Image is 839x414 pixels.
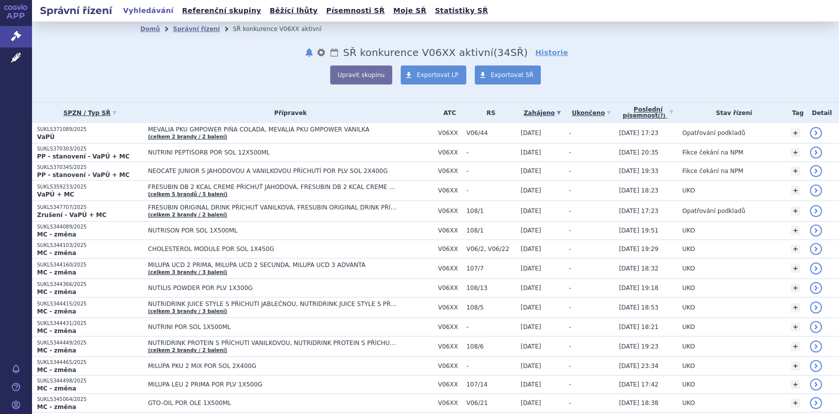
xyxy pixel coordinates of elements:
p: SUKLS344449/2025 [37,339,143,346]
span: V06XX [438,167,461,174]
p: SUKLS344160/2025 [37,261,143,268]
a: detail [810,146,822,158]
span: - [569,284,571,291]
span: MILUPA UCD 2 PRIMA, MILUPA UCD 2 SECUNDA, MILUPA UCD 3 ADVANTA [148,261,398,268]
span: [DATE] [521,245,541,252]
a: detail [810,262,822,274]
span: [DATE] [521,343,541,350]
h2: Správní řízení [32,3,120,17]
span: UKO [682,304,695,311]
span: Exportovat SŘ [491,71,534,78]
strong: PP - stanovení - VaPÚ + MC [37,153,130,160]
span: 108/13 [466,284,516,291]
span: UKO [682,381,695,388]
span: - [466,167,516,174]
span: UKO [682,343,695,350]
a: + [791,244,800,253]
span: NUTRIDRINK PROTEIN S PŘÍCHUTÍ VANILKOVOU, NUTRIDRINK PROTEIN S PŘÍCHUTÍ ČOKOLÁDOVOU [148,339,398,346]
strong: VaPÚ + MC [37,191,74,198]
span: [DATE] 18:38 [619,399,658,406]
a: Písemnosti SŘ [323,4,388,17]
a: detail [810,378,822,390]
button: nastavení [316,46,326,58]
span: NUTRISON POR SOL 1X500ML [148,227,398,234]
span: - [569,245,571,252]
span: [DATE] 17:42 [619,381,658,388]
a: + [791,128,800,137]
span: 34 [497,46,510,58]
a: detail [810,360,822,372]
a: + [791,283,800,292]
span: 108/1 [466,227,516,234]
a: Lhůty [329,46,339,58]
a: detail [810,224,822,236]
a: + [791,361,800,370]
span: - [569,343,571,350]
span: [DATE] 18:23 [619,187,658,194]
a: Zahájeno [521,106,564,120]
span: [DATE] 18:53 [619,304,658,311]
a: detail [810,184,822,196]
span: - [569,304,571,311]
span: NUTRIDRINK JUICE STYLE S PŘÍCHUTÍ JABLEČNOU, NUTRIDRINK JUICE STYLE S PŘÍCHUTÍ JAHODOVOU, NUTRIDR... [148,300,398,307]
span: V06/44 [466,129,516,136]
span: UKO [682,323,695,330]
span: [DATE] [521,207,541,214]
span: FRESUBIN DB 2 KCAL CREME PŘÍCHUŤ JAHODOVÁ, FRESUBIN DB 2 KCAL CREME PŘÍCHUŤ KAPUČÍNOVÁ, FRESUBIN ... [148,183,398,190]
span: V06XX [438,227,461,234]
span: V06XX [438,187,461,194]
span: V06/21 [466,399,516,406]
span: 107/7 [466,265,516,272]
span: V06/2, V06/22 [466,245,516,252]
a: Moje SŘ [390,4,429,17]
p: SUKLS347707/2025 [37,204,143,211]
p: SUKLS344415/2025 [37,300,143,307]
a: (celkem 3 brandy / 3 balení) [148,308,227,314]
span: UKO [682,399,695,406]
span: V06XX [438,362,461,369]
p: SUKLS344465/2025 [37,359,143,366]
span: - [569,129,571,136]
span: UKO [682,187,695,194]
span: - [569,149,571,156]
span: [DATE] [521,323,541,330]
a: (celkem 2 brandy / 2 balení) [148,212,227,217]
p: SUKLS344089/2025 [37,223,143,230]
span: ( SŘ) [493,46,528,58]
a: detail [810,165,822,177]
span: - [569,399,571,406]
strong: MC - změna [37,385,76,392]
span: - [569,323,571,330]
strong: MC - změna [37,288,76,295]
a: Exportovat LP [401,65,466,84]
span: V06XX [438,343,461,350]
a: Správní řízení [173,25,220,32]
span: GTO-OIL POR OLE 1X500ML [148,399,398,406]
span: - [569,227,571,234]
strong: MC - změna [37,308,76,315]
span: [DATE] 23:34 [619,362,658,369]
strong: MC - změna [37,269,76,276]
span: [DATE] 17:23 [619,129,658,136]
a: + [791,186,800,195]
span: [DATE] [521,284,541,291]
strong: MC - změna [37,249,76,256]
span: - [466,149,516,156]
a: + [791,342,800,351]
a: + [791,166,800,175]
a: Poslednípísemnost(?) [619,102,677,123]
a: detail [810,127,822,139]
span: UKO [682,362,695,369]
span: SŘ konkurence V06XX aktivní [343,46,493,58]
a: + [791,206,800,215]
a: detail [810,301,822,313]
span: UKO [682,245,695,252]
span: [DATE] [521,399,541,406]
span: V06XX [438,207,461,214]
a: Ukončeno [569,106,614,120]
span: V06XX [438,381,461,388]
button: notifikace [304,46,314,58]
span: Opatřování podkladů [682,129,745,136]
strong: MC - změna [37,403,76,410]
span: 108/5 [466,304,516,311]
